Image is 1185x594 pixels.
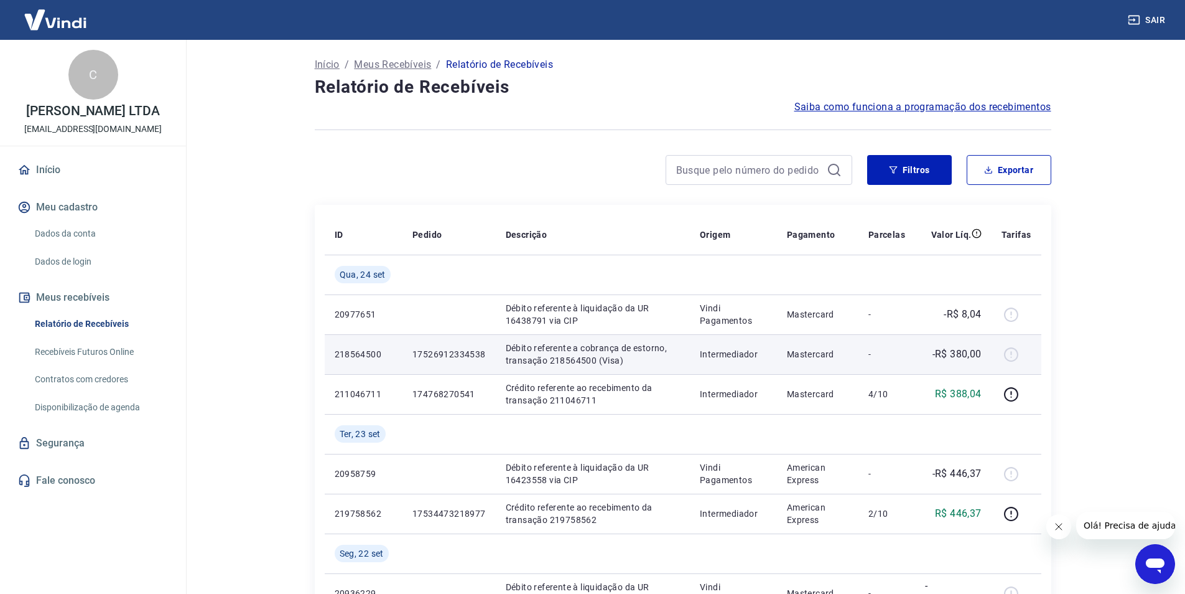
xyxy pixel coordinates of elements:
[700,507,767,520] p: Intermediador
[868,507,905,520] p: 2/10
[868,468,905,480] p: -
[335,229,343,241] p: ID
[412,388,486,400] p: 174768270541
[68,50,118,100] div: C
[700,388,767,400] p: Intermediador
[335,308,393,321] p: 20977651
[1135,544,1175,584] iframe: Botão para abrir a janela de mensagens
[412,348,486,361] p: 17526912334538
[787,388,848,400] p: Mastercard
[340,268,386,281] span: Qua, 24 set
[335,388,393,400] p: 211046711
[506,461,680,486] p: Débito referente à liquidação da UR 16423558 via CIP
[787,308,848,321] p: Mastercard
[506,501,680,526] p: Crédito referente ao recebimento da transação 219758562
[787,501,848,526] p: American Express
[412,507,486,520] p: 17534473218977
[1001,229,1031,241] p: Tarifas
[315,75,1051,100] h4: Relatório de Recebíveis
[787,461,848,486] p: American Express
[436,57,440,72] p: /
[506,382,680,407] p: Crédito referente ao recebimento da transação 211046711
[30,311,171,337] a: Relatório de Recebíveis
[335,348,393,361] p: 218564500
[412,229,442,241] p: Pedido
[867,155,952,185] button: Filtros
[15,194,171,221] button: Meu cadastro
[932,347,982,362] p: -R$ 380,00
[1125,9,1170,32] button: Sair
[944,307,981,322] p: -R$ 8,04
[335,507,393,520] p: 219758562
[15,430,171,457] a: Segurança
[700,302,767,327] p: Vindi Pagamentos
[30,221,171,247] a: Dados da conta
[868,308,905,321] p: -
[315,57,340,72] a: Início
[935,387,982,402] p: R$ 388,04
[26,105,160,118] p: [PERSON_NAME] LTDA
[1076,512,1175,539] iframe: Mensagem da empresa
[30,339,171,365] a: Recebíveis Futuros Online
[506,229,547,241] p: Descrição
[676,161,822,179] input: Busque pelo número do pedido
[931,229,972,241] p: Valor Líq.
[935,506,982,521] p: R$ 446,37
[868,388,905,400] p: 4/10
[700,348,767,361] p: Intermediador
[15,467,171,494] a: Fale conosco
[700,229,730,241] p: Origem
[345,57,349,72] p: /
[7,9,105,19] span: Olá! Precisa de ajuda?
[700,461,767,486] p: Vindi Pagamentos
[932,466,982,481] p: -R$ 446,37
[794,100,1051,115] a: Saiba como funciona a programação dos recebimentos
[787,348,848,361] p: Mastercard
[868,229,905,241] p: Parcelas
[967,155,1051,185] button: Exportar
[30,249,171,275] a: Dados de login
[24,123,162,136] p: [EMAIL_ADDRESS][DOMAIN_NAME]
[335,468,393,480] p: 20958759
[354,57,431,72] a: Meus Recebíveis
[30,395,171,420] a: Disponibilização de agenda
[1046,514,1071,539] iframe: Fechar mensagem
[15,156,171,184] a: Início
[15,284,171,311] button: Meus recebíveis
[446,57,553,72] p: Relatório de Recebíveis
[15,1,96,39] img: Vindi
[787,229,835,241] p: Pagamento
[340,547,384,560] span: Seg, 22 set
[506,342,680,367] p: Débito referente a cobrança de estorno, transação 218564500 (Visa)
[868,348,905,361] p: -
[30,367,171,392] a: Contratos com credores
[340,428,381,440] span: Ter, 23 set
[506,302,680,327] p: Débito referente à liquidação da UR 16438791 via CIP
